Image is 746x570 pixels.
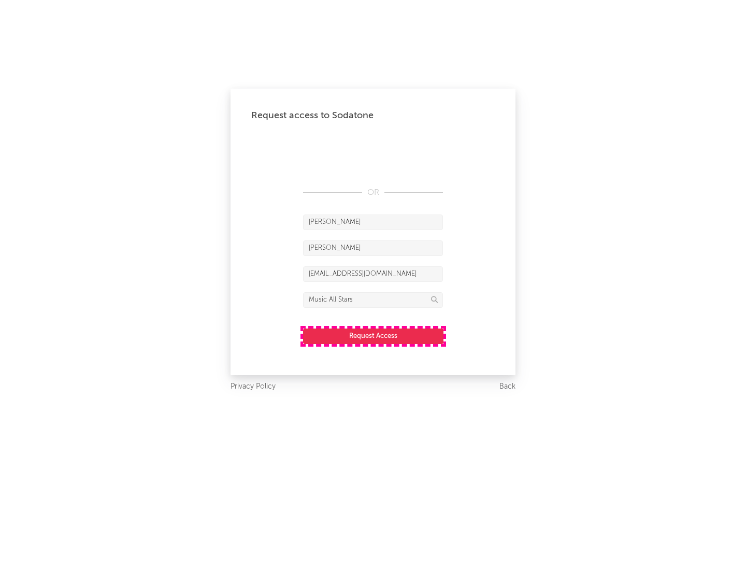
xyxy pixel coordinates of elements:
div: OR [303,187,443,199]
input: Division [303,292,443,308]
input: Last Name [303,240,443,256]
a: Back [499,380,515,393]
div: Request access to Sodatone [251,109,495,122]
button: Request Access [303,329,443,344]
input: First Name [303,215,443,230]
a: Privacy Policy [231,380,276,393]
input: Email [303,266,443,282]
